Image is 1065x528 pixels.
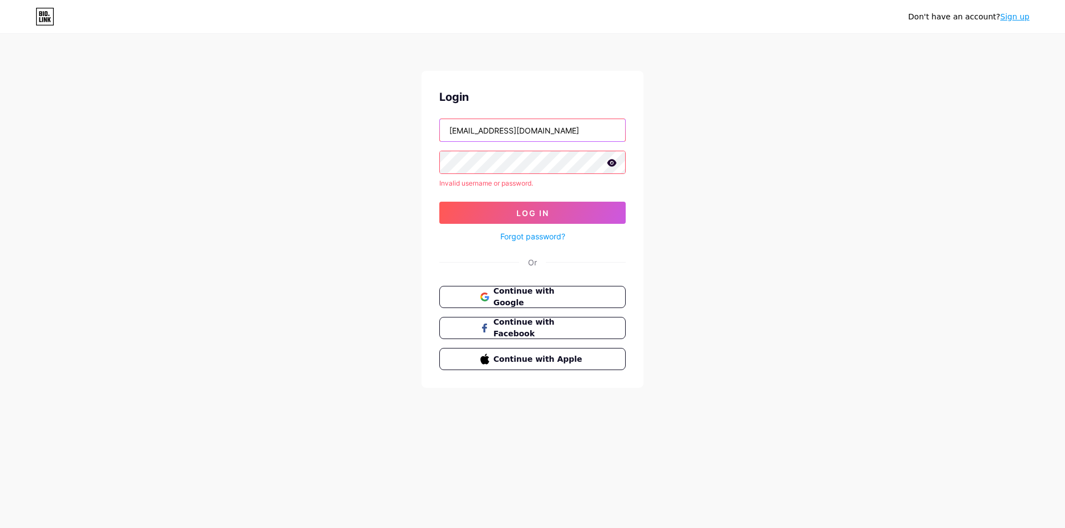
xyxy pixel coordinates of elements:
[439,202,626,224] button: Log In
[439,317,626,339] button: Continue with Facebook
[494,316,585,340] span: Continue with Facebook
[500,230,565,242] a: Forgot password?
[494,285,585,309] span: Continue with Google
[528,257,537,268] div: Or
[516,208,549,218] span: Log In
[440,119,625,141] input: Username
[908,11,1029,23] div: Don't have an account?
[1000,12,1029,21] a: Sign up
[439,89,626,105] div: Login
[494,353,585,365] span: Continue with Apple
[439,286,626,308] button: Continue with Google
[439,178,626,188] div: Invalid username or password.
[439,348,626,370] button: Continue with Apple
